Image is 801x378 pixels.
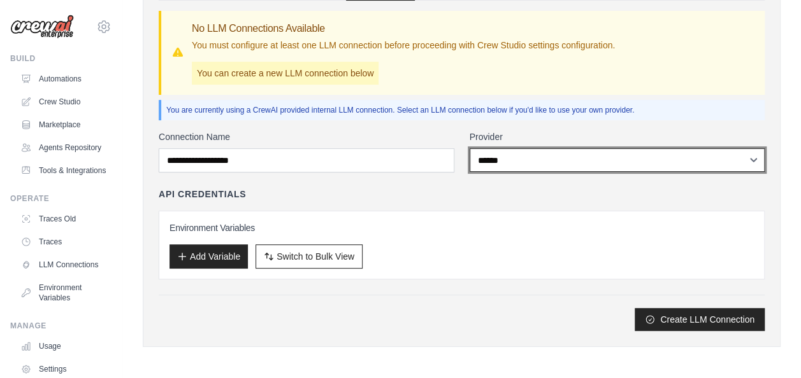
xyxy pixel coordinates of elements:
div: Operate [10,193,112,204]
a: Environment Variables [15,277,112,308]
label: Provider [470,130,765,143]
iframe: Chat Widget [737,317,801,378]
p: You are currently using a CrewAI provided internal LLM connection. Select an LLM connection below... [166,105,760,115]
a: Automations [15,69,112,89]
a: Marketplace [15,115,112,135]
a: LLM Connections [15,255,112,275]
a: Agents Repository [15,137,112,158]
button: Add Variable [170,244,248,269]
div: Build [10,53,112,64]
h4: API Credentials [159,188,246,200]
h3: Environment Variables [170,221,754,234]
div: Manage [10,321,112,331]
h3: No LLM Connections Available [192,21,615,36]
a: Tools & Integrations [15,160,112,181]
a: Traces [15,232,112,252]
img: Logo [10,15,74,39]
p: You must configure at least one LLM connection before proceeding with Crew Studio settings config... [192,39,615,52]
a: Usage [15,336,112,356]
a: Traces Old [15,209,112,229]
a: Crew Studio [15,92,112,112]
p: You can create a new LLM connection below [192,62,379,85]
label: Connection Name [159,130,454,143]
span: Switch to Bulk View [277,250,354,263]
button: Switch to Bulk View [256,244,363,269]
button: Create LLM Connection [635,308,765,331]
